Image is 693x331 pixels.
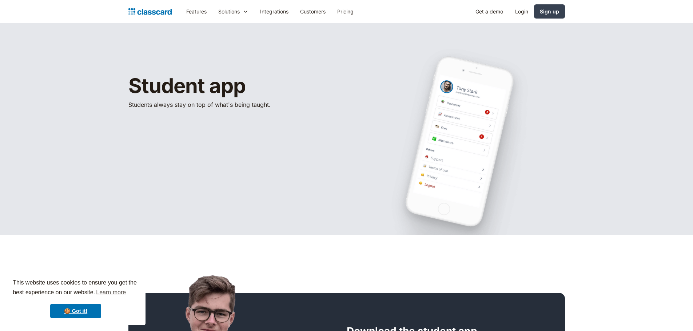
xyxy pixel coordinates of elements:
div: Solutions [218,8,240,15]
div: Solutions [212,3,254,20]
a: learn more about cookies [95,287,127,298]
div: Sign up [540,8,559,15]
a: Pricing [331,3,359,20]
a: dismiss cookie message [50,304,101,318]
a: home [128,7,172,17]
p: Students always stay on top of what's being taught. [128,100,281,109]
a: Login [509,3,534,20]
a: Get a demo [470,3,509,20]
h1: Student app [128,75,318,97]
a: Integrations [254,3,294,20]
a: Customers [294,3,331,20]
a: Features [180,3,212,20]
span: This website uses cookies to ensure you get the best experience on our website. [13,278,139,298]
a: Sign up [534,4,565,19]
div: cookieconsent [6,271,146,325]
